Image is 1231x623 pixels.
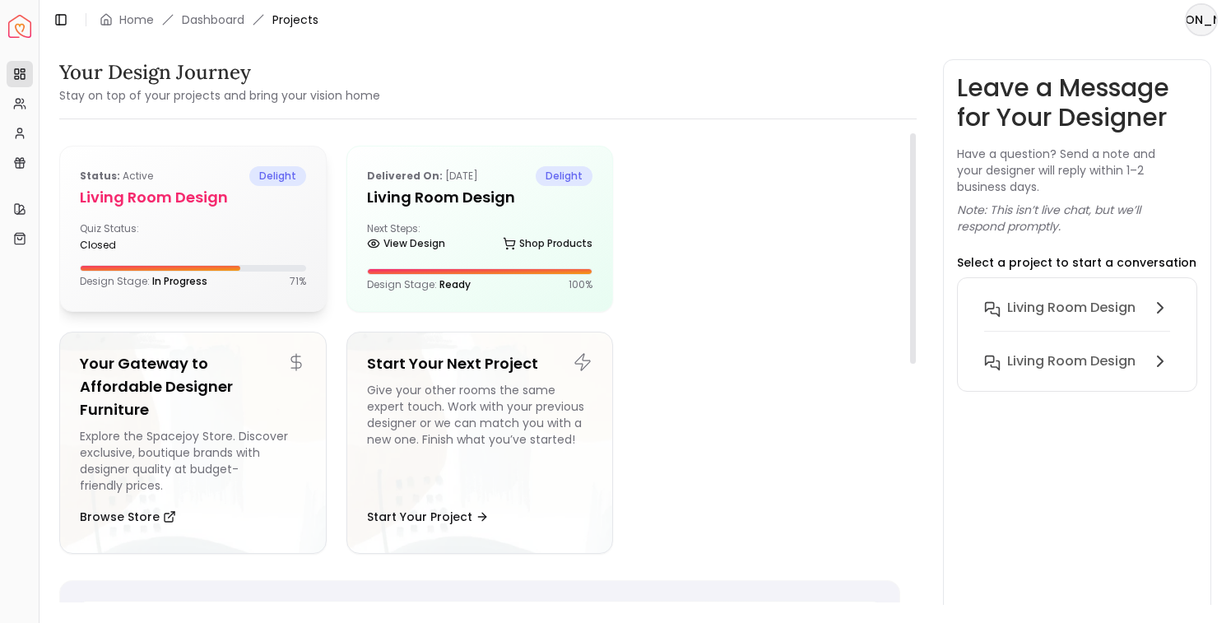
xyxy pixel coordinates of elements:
h6: Living Room design [1007,298,1136,318]
span: delight [536,166,592,186]
p: Design Stage: [367,278,471,291]
button: Start Your Project [367,500,489,533]
div: Quiz Status: [80,222,186,252]
span: Ready [439,277,471,291]
div: Explore the Spacejoy Store. Discover exclusive, boutique brands with designer quality at budget-f... [80,428,306,494]
a: Dashboard [182,12,244,28]
h5: Living Room design [80,186,306,209]
div: Next Steps: [367,222,593,255]
div: Give your other rooms the same expert touch. Work with your previous designer or we can match you... [367,382,593,494]
a: Start Your Next ProjectGive your other rooms the same expert touch. Work with your previous desig... [346,332,614,554]
b: Status: [80,169,120,183]
h5: Start Your Next Project [367,352,593,375]
button: Living Room design [971,291,1183,345]
span: In Progress [152,274,207,288]
p: Design Stage: [80,275,207,288]
h3: Your Design Journey [59,59,380,86]
h5: Living Room Design [367,186,593,209]
a: Your Gateway to Affordable Designer FurnitureExplore the Spacejoy Store. Discover exclusive, bout... [59,332,327,554]
button: Browse Store [80,500,176,533]
a: Shop Products [503,232,592,255]
small: Stay on top of your projects and bring your vision home [59,87,380,104]
button: [PERSON_NAME] [1185,3,1218,36]
a: Home [119,12,154,28]
h3: Leave a Message for Your Designer [957,73,1197,133]
p: active [80,166,153,186]
span: Projects [272,12,318,28]
h5: Your Gateway to Affordable Designer Furniture [80,352,306,421]
p: Select a project to start a conversation [957,254,1196,271]
img: Spacejoy Logo [8,15,31,38]
nav: breadcrumb [100,12,318,28]
button: Living Room Design [971,345,1183,378]
p: 100 % [569,278,592,291]
a: View Design [367,232,445,255]
p: Have a question? Send a note and your designer will reply within 1–2 business days. [957,146,1197,195]
p: [DATE] [367,166,478,186]
h6: Living Room Design [1007,351,1136,371]
div: closed [80,239,186,252]
p: Note: This isn’t live chat, but we’ll respond promptly. [957,202,1197,235]
a: Spacejoy [8,15,31,38]
b: Delivered on: [367,169,443,183]
span: [PERSON_NAME] [1187,5,1216,35]
p: 71 % [290,275,306,288]
span: delight [249,166,306,186]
